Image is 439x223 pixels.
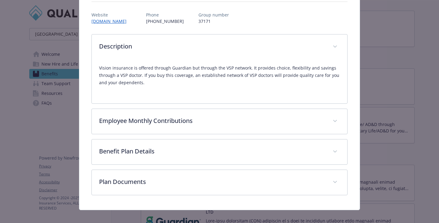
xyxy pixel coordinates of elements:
p: [PHONE_NUMBER] [146,18,184,24]
div: Benefit Plan Details [92,139,347,164]
div: Plan Documents [92,170,347,195]
p: Phone [146,12,184,18]
a: [DOMAIN_NAME] [91,18,131,24]
p: Plan Documents [99,177,325,186]
p: Group number [198,12,229,18]
p: Employee Monthly Contributions [99,116,325,125]
p: Description [99,42,325,51]
p: Benefit Plan Details [99,147,325,156]
p: Vision insurance is offered through Guardian but through the VSP network. It provides choice, fle... [99,64,340,86]
p: 37171 [198,18,229,24]
div: Description [92,59,347,103]
div: Employee Monthly Contributions [92,109,347,134]
p: Website [91,12,131,18]
div: Description [92,34,347,59]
